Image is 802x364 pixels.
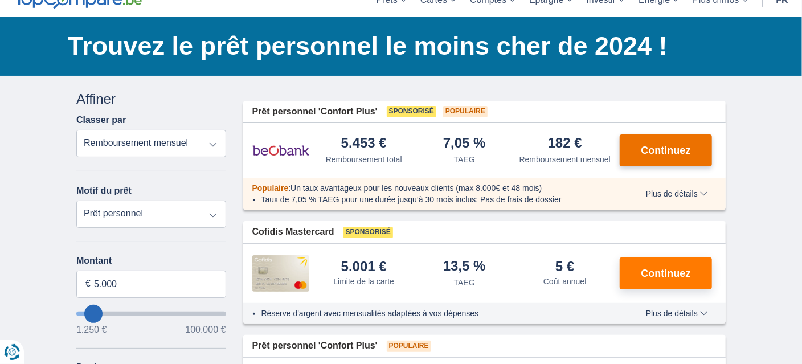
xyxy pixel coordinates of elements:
[76,115,126,125] label: Classer par
[343,227,393,238] span: Sponsorisé
[620,257,712,289] button: Continuez
[261,308,613,319] li: Réserve d'argent avec mensualités adaptées à vos dépenses
[290,183,542,193] span: Un taux avantageux pour les nouveaux clients (max 8.000€ et 48 mois)
[243,182,622,194] div: :
[454,154,475,165] div: TAEG
[387,341,431,352] span: Populaire
[333,276,394,287] div: Limite de la carte
[76,325,107,334] span: 1.250 €
[641,145,691,156] span: Continuez
[341,260,387,273] div: 5.001 €
[519,154,611,165] div: Remboursement mensuel
[252,105,378,118] span: Prêt personnel 'Confort Plus'
[443,106,488,117] span: Populaire
[252,340,378,353] span: Prêt personnel 'Confort Plus'
[641,268,691,279] span: Continuez
[387,106,436,117] span: Sponsorisé
[454,277,475,288] div: TAEG
[443,259,486,275] div: 13,5 %
[76,186,132,196] label: Motif du prêt
[76,312,226,316] input: wantToBorrow
[185,325,226,334] span: 100.000 €
[637,189,717,198] button: Plus de détails
[85,277,91,291] span: €
[548,136,582,152] div: 182 €
[252,255,309,292] img: pret personnel Cofidis CC
[68,28,726,64] h1: Trouvez le prêt personnel le moins cher de 2024 !
[326,154,402,165] div: Remboursement total
[252,183,289,193] span: Populaire
[252,226,334,239] span: Cofidis Mastercard
[646,309,708,317] span: Plus de détails
[341,136,387,152] div: 5.453 €
[637,309,717,318] button: Plus de détails
[252,136,309,165] img: pret personnel Beobank
[543,276,587,287] div: Coût annuel
[76,89,226,109] div: Affiner
[620,134,712,166] button: Continuez
[443,136,486,152] div: 7,05 %
[76,256,226,266] label: Montant
[555,260,574,273] div: 5 €
[261,194,613,205] li: Taux de 7,05 % TAEG pour une durée jusqu’à 30 mois inclus; Pas de frais de dossier
[646,190,708,198] span: Plus de détails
